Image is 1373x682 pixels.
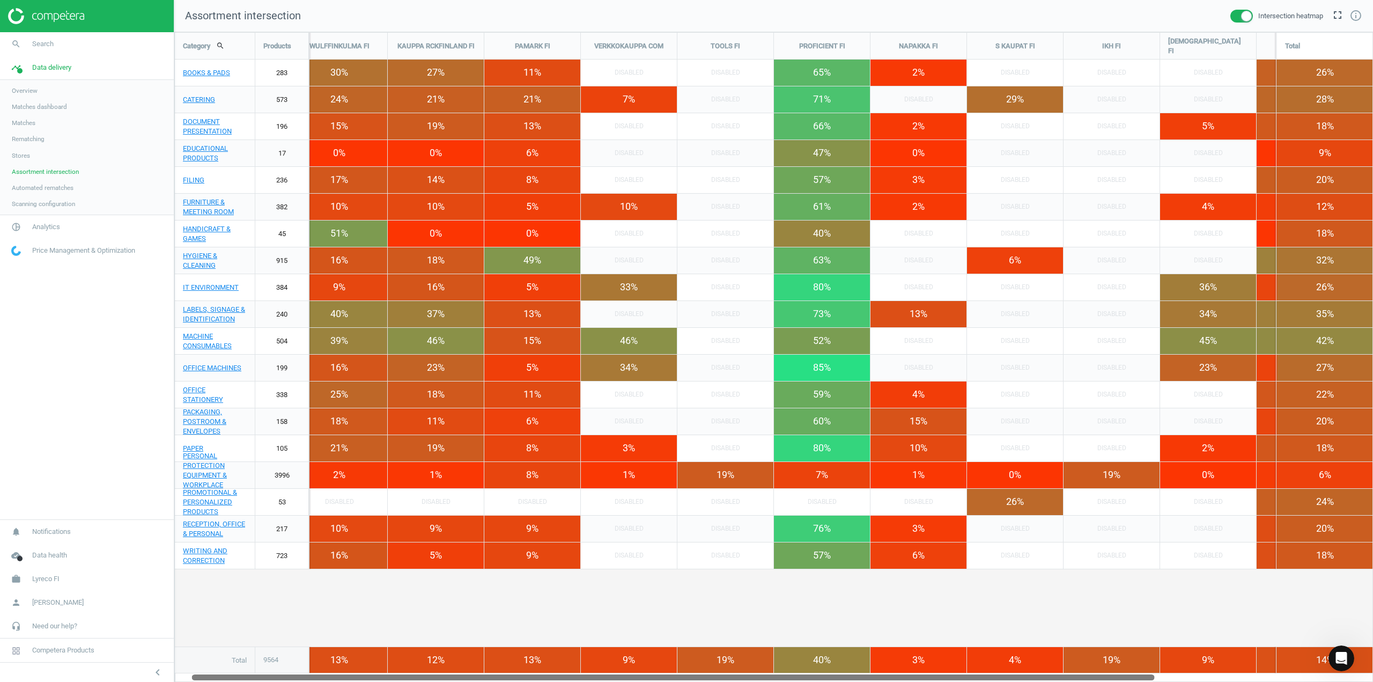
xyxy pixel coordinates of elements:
[8,8,84,24] img: ajHJNr6hYgQAAAAASUVORK5CYII=
[1097,489,1126,515] span: Disabled
[484,86,580,113] div: 21%
[291,194,387,220] div: 10%
[711,194,740,220] span: Disabled
[6,569,26,589] i: work
[711,301,740,327] span: Disabled
[677,33,773,60] div: TOOLS FI
[581,355,677,381] div: 34%
[291,462,387,488] div: 2%
[870,516,966,542] div: 3%
[1160,274,1256,300] div: 36%
[255,33,308,60] div: Products
[175,33,255,59] div: Category
[291,408,387,435] div: 18%
[484,247,580,274] div: 49%
[711,274,740,300] span: Disabled
[615,489,644,515] span: Disabled
[388,60,484,86] div: 27%
[175,435,255,462] a: PAPER
[1257,86,1353,113] div: 25%
[774,86,870,113] div: 71%
[291,167,387,193] div: 17%
[1277,194,1373,220] div: 12%
[484,435,580,461] div: 8%
[255,140,308,167] a: 17
[615,408,644,435] span: Disabled
[870,382,966,408] div: 4%
[1257,489,1353,515] div: 21%
[12,102,67,111] span: Matches dashboard
[1257,408,1353,435] div: 8%
[12,86,38,95] span: Overview
[388,355,484,381] div: 23%
[255,355,308,382] a: 199
[1097,301,1126,327] span: Disabled
[1194,382,1223,408] span: Disabled
[870,435,966,461] div: 10%
[1194,60,1223,86] span: Disabled
[1001,194,1030,220] span: Disabled
[388,167,484,193] div: 14%
[615,516,644,542] span: Disabled
[711,86,740,113] span: Disabled
[1277,489,1373,515] div: 24%
[175,60,255,86] a: BOOKS & PADS
[484,408,580,435] div: 6%
[175,221,255,247] a: HANDICRAFT & GAMES
[484,167,580,193] div: 8%
[1277,140,1373,166] div: 9%
[1160,328,1256,354] div: 45%
[388,140,484,166] div: 0%
[1277,247,1373,274] div: 32%
[291,516,387,542] div: 10%
[870,60,966,86] div: 2%
[325,489,354,515] span: Disabled
[422,489,451,515] span: Disabled
[1160,33,1256,60] div: [DEMOGRAPHIC_DATA] FI
[615,167,644,193] span: Disabled
[32,551,67,560] span: Data health
[581,274,677,300] div: 33%
[711,221,740,247] span: Disabled
[615,301,644,327] span: Disabled
[904,489,933,515] span: Disabled
[32,39,54,49] span: Search
[1097,435,1126,461] span: Disabled
[255,194,308,221] a: 382
[1277,167,1373,193] div: 20%
[1001,221,1030,247] span: Disabled
[291,113,387,140] div: 15%
[1257,462,1353,488] div: 3%
[808,489,837,515] span: Disabled
[6,57,26,78] i: timeline
[1064,33,1160,60] div: IKH FI
[1257,435,1353,461] div: 17%
[1001,328,1030,354] span: Disabled
[774,167,870,193] div: 57%
[1001,167,1030,193] span: Disabled
[32,598,84,607] span: [PERSON_NAME]
[774,33,870,60] div: PROFICIENT FI
[1331,9,1344,21] i: fullscreen
[175,274,255,301] a: IT ENVIRONMENT
[32,621,77,631] span: Need our help?
[774,274,870,300] div: 80%
[1257,328,1353,354] div: 43%
[175,301,255,328] a: LABELS, SIGNAGE & IDENTIFICATION
[6,217,26,237] i: pie_chart_outlined
[967,247,1063,274] div: 6%
[1257,113,1353,140] div: 18%
[774,221,870,247] div: 40%
[904,355,933,381] span: Disabled
[255,221,308,247] a: 45
[12,135,45,143] span: Rematching
[291,33,387,60] div: WULFFINKULMA FI
[870,33,966,60] div: NAPAKKA FI
[484,355,580,381] div: 5%
[1097,382,1126,408] span: Disabled
[388,435,484,461] div: 19%
[11,246,21,256] img: wGWNvw8QSZomAAAAABJRU5ErkJggg==
[1001,140,1030,166] span: Disabled
[1160,113,1256,140] div: 5%
[210,36,231,55] button: search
